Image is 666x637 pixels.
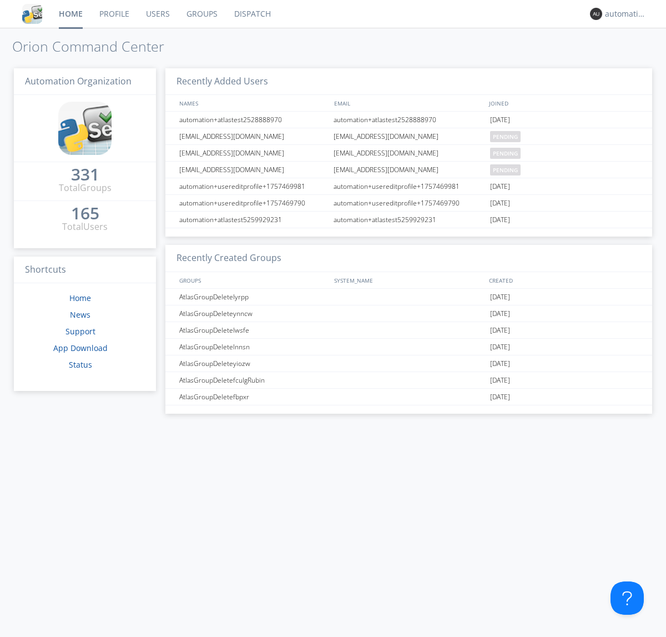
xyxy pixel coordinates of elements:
span: [DATE] [490,322,510,339]
div: [EMAIL_ADDRESS][DOMAIN_NAME] [331,145,487,161]
a: 331 [71,169,99,182]
div: SYSTEM_NAME [331,272,486,288]
div: [EMAIL_ADDRESS][DOMAIN_NAME] [176,145,330,161]
span: pending [490,164,521,175]
a: 165 [71,208,99,220]
a: AtlasGroupDeletelyrpp[DATE] [165,289,652,305]
span: pending [490,131,521,142]
a: [EMAIL_ADDRESS][DOMAIN_NAME][EMAIL_ADDRESS][DOMAIN_NAME]pending [165,162,652,178]
div: automation+atlastest2528888970 [176,112,330,128]
a: Status [69,359,92,370]
h3: Shortcuts [14,257,156,284]
div: [EMAIL_ADDRESS][DOMAIN_NAME] [331,162,487,178]
a: AtlasGroupDeleteyiozw[DATE] [165,355,652,372]
span: pending [490,148,521,159]
div: NAMES [176,95,329,111]
a: Home [69,293,91,303]
img: cddb5a64eb264b2086981ab96f4c1ba7 [22,4,42,24]
a: App Download [53,343,108,353]
div: AtlasGroupDeletelwsfe [176,322,330,338]
div: automation+usereditprofile+1757469790 [176,195,330,211]
div: automation+atlastest2528888970 [331,112,487,128]
a: automation+atlastest5259929231automation+atlastest5259929231[DATE] [165,212,652,228]
div: CREATED [486,272,642,288]
a: [EMAIL_ADDRESS][DOMAIN_NAME][EMAIL_ADDRESS][DOMAIN_NAME]pending [165,128,652,145]
span: Automation Organization [25,75,132,87]
a: AtlasGroupDeletelnnsn[DATE] [165,339,652,355]
a: News [70,309,90,320]
div: automation+usereditprofile+1757469981 [331,178,487,194]
div: [EMAIL_ADDRESS][DOMAIN_NAME] [331,128,487,144]
div: 331 [71,169,99,180]
div: EMAIL [331,95,486,111]
span: [DATE] [490,195,510,212]
div: automation+atlastest5259929231 [331,212,487,228]
h3: Recently Created Groups [165,245,652,272]
a: [EMAIL_ADDRESS][DOMAIN_NAME][EMAIL_ADDRESS][DOMAIN_NAME]pending [165,145,652,162]
a: AtlasGroupDeleteynncw[DATE] [165,305,652,322]
div: AtlasGroupDeleteynncw [176,305,330,322]
div: Total Users [62,220,108,233]
span: [DATE] [490,212,510,228]
a: AtlasGroupDeletelwsfe[DATE] [165,322,652,339]
span: [DATE] [490,339,510,355]
div: AtlasGroupDeletefculgRubin [176,372,330,388]
h3: Recently Added Users [165,68,652,96]
span: [DATE] [490,355,510,372]
div: automation+atlas0003 [605,8,647,19]
a: automation+usereditprofile+1757469790automation+usereditprofile+1757469790[DATE] [165,195,652,212]
img: 373638.png [590,8,602,20]
div: automation+usereditprofile+1757469790 [331,195,487,211]
a: automation+atlastest2528888970automation+atlastest2528888970[DATE] [165,112,652,128]
a: AtlasGroupDeletefbpxr[DATE] [165,389,652,405]
div: AtlasGroupDeletelnnsn [176,339,330,355]
iframe: Toggle Customer Support [610,581,644,615]
div: AtlasGroupDeleteyiozw [176,355,330,372]
span: [DATE] [490,178,510,195]
span: [DATE] [490,389,510,405]
span: [DATE] [490,305,510,322]
div: Total Groups [59,182,112,194]
div: AtlasGroupDeletefbpxr [176,389,330,405]
div: automation+atlastest5259929231 [176,212,330,228]
span: [DATE] [490,372,510,389]
div: automation+usereditprofile+1757469981 [176,178,330,194]
a: Support [65,326,95,337]
span: [DATE] [490,112,510,128]
div: GROUPS [176,272,329,288]
div: AtlasGroupDeletelyrpp [176,289,330,305]
img: cddb5a64eb264b2086981ab96f4c1ba7 [58,102,112,155]
a: AtlasGroupDeletefculgRubin[DATE] [165,372,652,389]
div: JOINED [486,95,642,111]
a: automation+usereditprofile+1757469981automation+usereditprofile+1757469981[DATE] [165,178,652,195]
div: [EMAIL_ADDRESS][DOMAIN_NAME] [176,128,330,144]
div: 165 [71,208,99,219]
div: [EMAIL_ADDRESS][DOMAIN_NAME] [176,162,330,178]
span: [DATE] [490,289,510,305]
